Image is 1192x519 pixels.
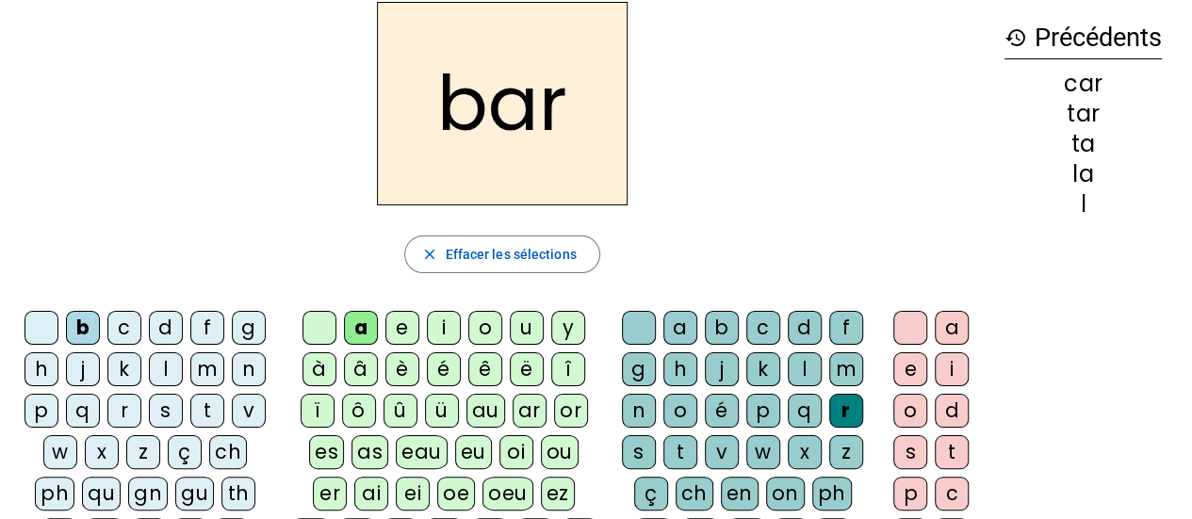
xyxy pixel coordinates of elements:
div: b [705,311,739,345]
div: ô [342,394,376,428]
div: q [788,394,822,428]
div: m [190,352,224,386]
div: l [1004,193,1162,216]
h2: bar [377,2,628,205]
div: qu [82,477,121,511]
div: ar [513,394,547,428]
div: g [622,352,656,386]
div: v [705,435,739,469]
div: la [1004,163,1162,186]
div: q [66,394,100,428]
div: j [66,352,100,386]
div: au [466,394,505,428]
div: l [149,352,183,386]
div: oeu [482,477,533,511]
span: Effacer les sélections [445,243,576,266]
div: p [24,394,58,428]
div: w [43,435,77,469]
div: es [309,435,344,469]
div: r [829,394,863,428]
div: o [893,394,927,428]
div: ai [354,477,388,511]
div: ê [468,352,502,386]
div: h [663,352,697,386]
div: n [622,394,656,428]
button: Effacer les sélections [404,235,599,273]
div: eu [455,435,492,469]
div: i [427,311,461,345]
div: g [232,311,266,345]
div: t [190,394,224,428]
div: e [385,311,419,345]
div: gu [175,477,214,511]
div: î [551,352,585,386]
div: n [232,352,266,386]
mat-icon: history [1004,26,1027,49]
div: p [893,477,927,511]
div: on [766,477,805,511]
div: i [935,352,969,386]
div: tar [1004,103,1162,125]
div: é [705,394,739,428]
div: d [788,311,822,345]
div: ç [168,435,202,469]
div: m [829,352,863,386]
div: à [302,352,336,386]
div: a [935,311,969,345]
div: d [935,394,969,428]
div: r [107,394,141,428]
div: c [746,311,780,345]
div: ei [396,477,430,511]
div: w [746,435,780,469]
div: er [313,477,347,511]
div: o [663,394,697,428]
div: s [622,435,656,469]
div: a [663,311,697,345]
div: x [788,435,822,469]
div: t [663,435,697,469]
div: è [385,352,419,386]
div: th [221,477,255,511]
div: ou [541,435,579,469]
div: p [746,394,780,428]
div: f [829,311,863,345]
div: ë [510,352,544,386]
div: ch [676,477,713,511]
div: oe [437,477,475,511]
div: oi [499,435,533,469]
div: â [344,352,378,386]
div: z [829,435,863,469]
div: û [384,394,417,428]
div: ch [209,435,247,469]
div: x [85,435,119,469]
div: u [510,311,544,345]
div: é [427,352,461,386]
div: or [554,394,588,428]
div: b [66,311,100,345]
mat-icon: close [420,246,437,263]
div: ç [634,477,668,511]
div: e [893,352,927,386]
div: c [107,311,141,345]
div: as [351,435,388,469]
div: s [149,394,183,428]
div: y [551,311,585,345]
div: v [232,394,266,428]
div: h [24,352,58,386]
div: ü [425,394,459,428]
div: eau [396,435,448,469]
div: gn [128,477,168,511]
div: z [126,435,160,469]
div: j [705,352,739,386]
div: s [893,435,927,469]
div: car [1004,73,1162,95]
div: t [935,435,969,469]
div: o [468,311,502,345]
div: c [935,477,969,511]
div: a [344,311,378,345]
div: ph [35,477,74,511]
div: k [746,352,780,386]
div: ez [541,477,575,511]
div: l [788,352,822,386]
h3: Précédents [1004,17,1162,59]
